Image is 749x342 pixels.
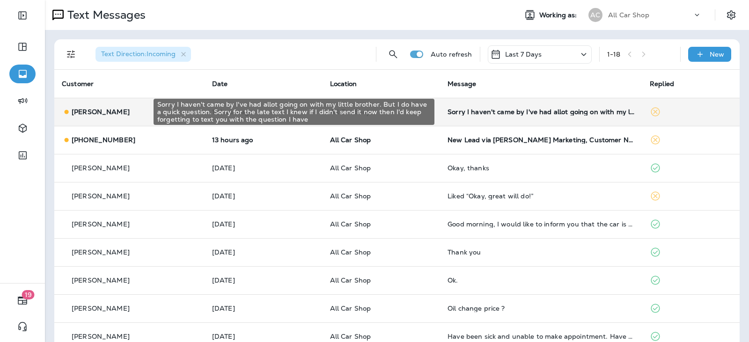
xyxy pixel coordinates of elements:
div: New Lead via Merrick Marketing, Customer Name: David, Contact info: 5618702627, Job Info: Need to... [448,136,635,144]
p: Sep 30, 2025 11:06 AM [212,192,315,200]
span: All Car Shop [330,276,371,284]
div: Sorry I haven't came by I've had allot going on with my little brother. But I do have a quick que... [154,99,434,125]
p: [PERSON_NAME] [72,220,130,228]
button: Search Messages [384,45,403,64]
p: [PERSON_NAME] [72,192,130,200]
div: Sorry I haven't came by I've had allot going on with my little brother. But I do have a quick que... [448,108,635,116]
p: Sep 28, 2025 08:40 AM [212,220,315,228]
span: Date [212,80,228,88]
div: Good morning, I would like to inform you that the car is no longer cooling today after I brought ... [448,220,635,228]
p: [PERSON_NAME] [72,305,130,312]
span: All Car Shop [330,332,371,341]
div: Ok. [448,277,635,284]
p: [PERSON_NAME] [72,248,130,256]
p: All Car Shop [608,11,649,19]
div: Text Direction:Incoming [95,47,191,62]
span: Location [330,80,357,88]
div: Have been sick and unable to make appointment. Have drs appt tomorrow so hopefully will get some ... [448,333,635,340]
span: 19 [22,290,35,299]
span: All Car Shop [330,220,371,228]
p: [PERSON_NAME] [72,164,130,172]
p: Text Messages [64,8,146,22]
p: Sep 26, 2025 12:42 PM [212,248,315,256]
p: Last 7 Days [505,51,542,58]
span: Replied [650,80,674,88]
p: Auto refresh [431,51,472,58]
span: Customer [62,80,94,88]
button: Filters [62,45,81,64]
button: Expand Sidebar [9,6,36,25]
span: All Car Shop [330,136,371,144]
p: [PERSON_NAME] [72,277,130,284]
span: All Car Shop [330,248,371,256]
p: Sep 30, 2025 02:47 PM [212,164,315,172]
span: All Car Shop [330,304,371,313]
span: Message [448,80,476,88]
div: Liked “Okay, great will do!” [448,192,635,200]
p: Sep 24, 2025 07:06 PM [212,305,315,312]
p: Oct 1, 2025 06:36 PM [212,136,315,144]
div: Okay, thanks [448,164,635,172]
span: All Car Shop [330,164,371,172]
div: 1 - 18 [607,51,621,58]
div: Thank you [448,248,635,256]
p: [PERSON_NAME] [72,333,130,340]
span: Text Direction : Incoming [101,50,176,58]
p: [PERSON_NAME] [72,108,130,116]
div: AC [588,8,602,22]
button: Settings [723,7,740,23]
span: All Car Shop [330,192,371,200]
p: Sep 24, 2025 06:55 PM [212,333,315,340]
p: [PHONE_NUMBER] [72,136,135,144]
div: Oil change price ? [448,305,635,312]
p: New [710,51,724,58]
button: 19 [9,291,36,310]
span: Working as: [539,11,579,19]
p: Sep 25, 2025 04:32 PM [212,277,315,284]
